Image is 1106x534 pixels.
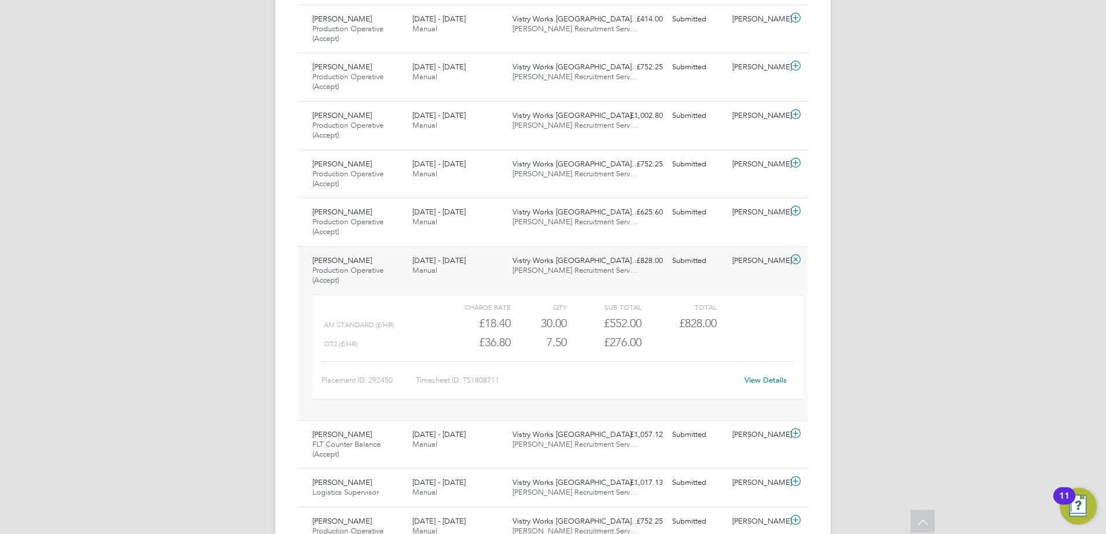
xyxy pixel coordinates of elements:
span: Vistry Works [GEOGRAPHIC_DATA]… [513,429,639,439]
span: [DATE] - [DATE] [412,429,466,439]
span: Manual [412,439,437,449]
span: Production Operative (Accept) [312,169,384,188]
div: Submitted [668,10,728,29]
span: [PERSON_NAME] Recruitment Serv… [513,120,637,130]
div: £1,002.80 [607,106,668,125]
span: Production Operative (Accept) [312,24,384,43]
div: [PERSON_NAME] [728,58,788,77]
div: £828.00 [607,251,668,270]
span: [PERSON_NAME] Recruitment Serv… [513,487,637,497]
div: [PERSON_NAME] [728,10,788,29]
span: [PERSON_NAME] [312,14,372,24]
div: [PERSON_NAME] [728,155,788,174]
span: Vistry Works [GEOGRAPHIC_DATA]… [513,207,639,217]
div: Placement ID: 292450 [322,371,416,390]
span: AM Standard (£/HR) [324,321,394,329]
div: £1,017.13 [607,473,668,492]
span: Vistry Works [GEOGRAPHIC_DATA]… [513,14,639,24]
a: View Details [744,375,787,385]
span: Production Operative (Accept) [312,217,384,236]
span: [PERSON_NAME] [312,110,372,120]
span: Production Operative (Accept) [312,72,384,91]
span: Vistry Works [GEOGRAPHIC_DATA]… [513,159,639,169]
div: Total [642,300,716,314]
span: Production Operative (Accept) [312,265,384,285]
div: 30.00 [511,314,567,333]
div: QTY [511,300,567,314]
span: [DATE] - [DATE] [412,110,466,120]
div: [PERSON_NAME] [728,425,788,444]
span: [PERSON_NAME] Recruitment Serv… [513,217,637,227]
span: [PERSON_NAME] [312,159,372,169]
span: [PERSON_NAME] Recruitment Serv… [513,24,637,34]
span: £828.00 [679,316,717,330]
div: £276.00 [567,333,642,352]
span: [DATE] - [DATE] [412,255,466,265]
span: [PERSON_NAME] [312,62,372,72]
span: [DATE] - [DATE] [412,207,466,217]
span: Manual [412,169,437,179]
div: [PERSON_NAME] [728,473,788,492]
span: Vistry Works [GEOGRAPHIC_DATA]… [513,255,639,265]
div: Submitted [668,106,728,125]
span: Manual [412,72,437,81]
span: [DATE] - [DATE] [412,62,466,72]
span: Production Operative (Accept) [312,120,384,140]
span: Vistry Works [GEOGRAPHIC_DATA]… [513,62,639,72]
span: Vistry Works [GEOGRAPHIC_DATA]… [513,477,639,487]
div: Sub Total [567,300,642,314]
span: [PERSON_NAME] Recruitment Serv… [513,265,637,275]
div: £1,057.12 [607,425,668,444]
div: £552.00 [567,314,642,333]
span: [DATE] - [DATE] [412,159,466,169]
div: £18.40 [436,314,511,333]
span: [PERSON_NAME] [312,255,372,265]
div: [PERSON_NAME] [728,512,788,531]
div: £36.80 [436,333,511,352]
div: Timesheet ID: TS1808711 [416,371,737,390]
span: [DATE] - [DATE] [412,477,466,487]
span: Manual [412,217,437,227]
span: [PERSON_NAME] Recruitment Serv… [513,439,637,449]
div: Charge rate [436,300,511,314]
span: [PERSON_NAME] Recruitment Serv… [513,169,637,179]
span: FLT Counter Balance (Accept) [312,439,381,459]
div: £752.25 [607,155,668,174]
div: £414.00 [607,10,668,29]
span: [PERSON_NAME] [312,516,372,526]
div: Submitted [668,425,728,444]
div: £752.25 [607,58,668,77]
span: [PERSON_NAME] [312,207,372,217]
span: OT2 (£/HR) [324,340,357,348]
span: Vistry Works [GEOGRAPHIC_DATA]… [513,516,639,526]
div: Submitted [668,251,728,270]
span: [DATE] - [DATE] [412,516,466,526]
div: Submitted [668,203,728,222]
span: [PERSON_NAME] Recruitment Serv… [513,72,637,81]
span: [PERSON_NAME] [312,477,372,487]
div: 11 [1059,496,1070,511]
div: Submitted [668,155,728,174]
span: Manual [412,120,437,130]
span: Manual [412,487,437,497]
span: Manual [412,265,437,275]
span: Manual [412,24,437,34]
div: Submitted [668,58,728,77]
div: £752.25 [607,512,668,531]
div: £625.60 [607,203,668,222]
span: [PERSON_NAME] [312,429,372,439]
div: 7.50 [511,333,567,352]
div: Submitted [668,473,728,492]
button: Open Resource Center, 11 new notifications [1060,488,1097,525]
span: Vistry Works [GEOGRAPHIC_DATA]… [513,110,639,120]
div: [PERSON_NAME] [728,251,788,270]
div: [PERSON_NAME] [728,106,788,125]
div: [PERSON_NAME] [728,203,788,222]
div: Submitted [668,512,728,531]
span: [DATE] - [DATE] [412,14,466,24]
span: Logistics Supervisor [312,487,379,497]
